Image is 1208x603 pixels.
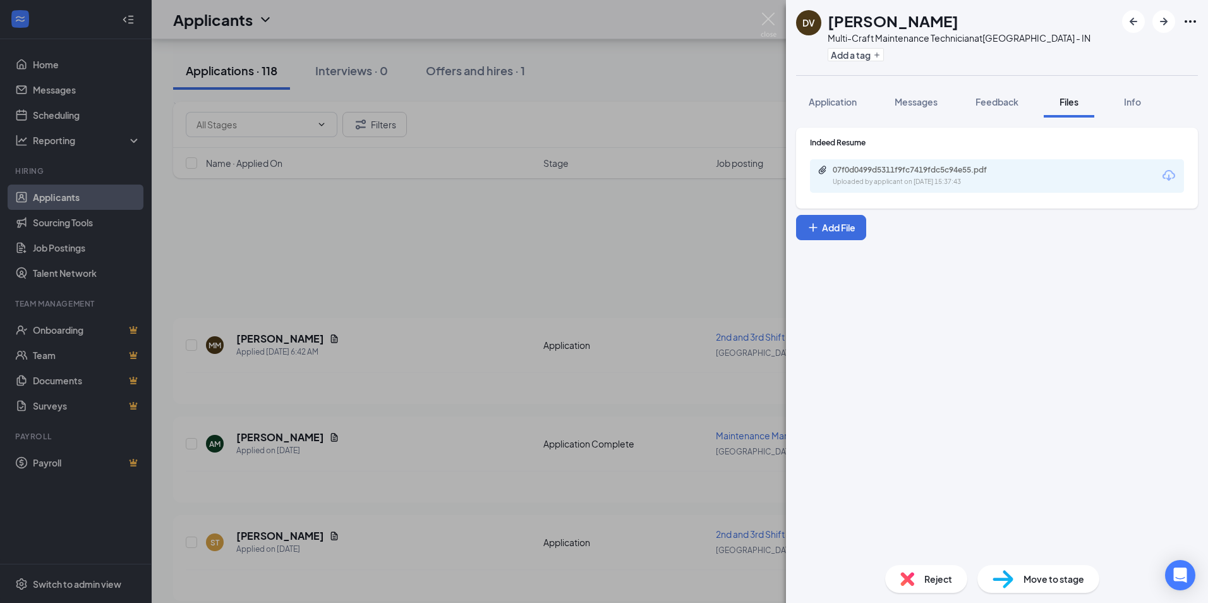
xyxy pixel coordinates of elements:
svg: Ellipses [1183,14,1198,29]
div: DV [802,16,815,29]
button: Add FilePlus [796,215,866,240]
span: Reject [924,572,952,586]
div: Indeed Resume [810,137,1184,148]
button: PlusAdd a tag [828,48,884,61]
button: ArrowLeftNew [1122,10,1145,33]
span: Feedback [975,96,1018,107]
h1: [PERSON_NAME] [828,10,958,32]
div: Open Intercom Messenger [1165,560,1195,590]
span: Messages [895,96,938,107]
svg: Download [1161,168,1176,183]
a: Paperclip07f0d0499d5311f9fc7419fdc5c94e55.pdfUploaded by applicant on [DATE] 15:37:43 [818,165,1022,187]
svg: ArrowRight [1156,14,1171,29]
span: Application [809,96,857,107]
span: Info [1124,96,1141,107]
svg: Paperclip [818,165,828,175]
div: Uploaded by applicant on [DATE] 15:37:43 [833,177,1022,187]
span: Move to stage [1024,572,1084,586]
svg: ArrowLeftNew [1126,14,1141,29]
svg: Plus [807,221,819,234]
button: ArrowRight [1152,10,1175,33]
div: Multi-Craft Maintenance Technician at [GEOGRAPHIC_DATA] - IN [828,32,1090,44]
svg: Plus [873,51,881,59]
div: 07f0d0499d5311f9fc7419fdc5c94e55.pdf [833,165,1010,175]
span: Files [1060,96,1078,107]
